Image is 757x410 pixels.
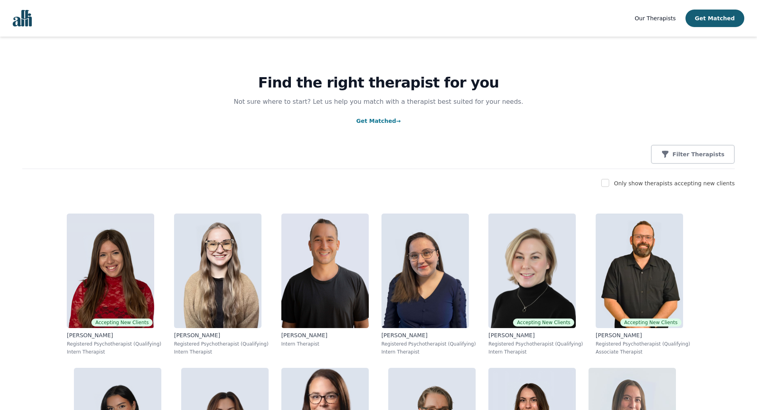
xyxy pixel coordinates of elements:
[226,97,531,107] p: Not sure where to start? Let us help you match with a therapist best suited for your needs.
[67,349,161,355] p: Intern Therapist
[281,214,369,328] img: Kavon_Banejad
[13,10,32,27] img: alli logo
[60,207,168,361] a: Alisha_LevineAccepting New Clients[PERSON_NAME]Registered Psychotherapist (Qualifying)Intern Ther...
[651,145,735,164] button: Filter Therapists
[381,341,476,347] p: Registered Psychotherapist (Qualifying)
[596,341,690,347] p: Registered Psychotherapist (Qualifying)
[488,349,583,355] p: Intern Therapist
[596,349,690,355] p: Associate Therapist
[174,349,269,355] p: Intern Therapist
[672,150,724,158] p: Filter Therapists
[91,319,153,326] span: Accepting New Clients
[396,118,401,124] span: →
[356,118,401,124] a: Get Matched
[614,180,735,187] label: Only show therapists accepting new clients
[488,214,576,328] img: Jocelyn_Crawford
[620,319,681,326] span: Accepting New Clients
[635,14,676,23] a: Our Therapists
[589,207,697,361] a: Josh_CadieuxAccepting New Clients[PERSON_NAME]Registered Psychotherapist (Qualifying)Associate Th...
[168,207,275,361] a: Faith_Woodley[PERSON_NAME]Registered Psychotherapist (Qualifying)Intern Therapist
[281,341,369,347] p: Intern Therapist
[381,349,476,355] p: Intern Therapist
[488,341,583,347] p: Registered Psychotherapist (Qualifying)
[381,331,476,339] p: [PERSON_NAME]
[513,319,574,326] span: Accepting New Clients
[174,214,261,328] img: Faith_Woodley
[67,331,161,339] p: [PERSON_NAME]
[67,214,154,328] img: Alisha_Levine
[375,207,482,361] a: Vanessa_McCulloch[PERSON_NAME]Registered Psychotherapist (Qualifying)Intern Therapist
[22,75,735,91] h1: Find the right therapist for you
[635,15,676,21] span: Our Therapists
[281,331,369,339] p: [PERSON_NAME]
[596,331,690,339] p: [PERSON_NAME]
[174,331,269,339] p: [PERSON_NAME]
[67,341,161,347] p: Registered Psychotherapist (Qualifying)
[482,207,589,361] a: Jocelyn_CrawfordAccepting New Clients[PERSON_NAME]Registered Psychotherapist (Qualifying)Intern T...
[381,214,469,328] img: Vanessa_McCulloch
[174,341,269,347] p: Registered Psychotherapist (Qualifying)
[488,331,583,339] p: [PERSON_NAME]
[596,214,683,328] img: Josh_Cadieux
[275,207,375,361] a: Kavon_Banejad[PERSON_NAME]Intern Therapist
[685,10,744,27] button: Get Matched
